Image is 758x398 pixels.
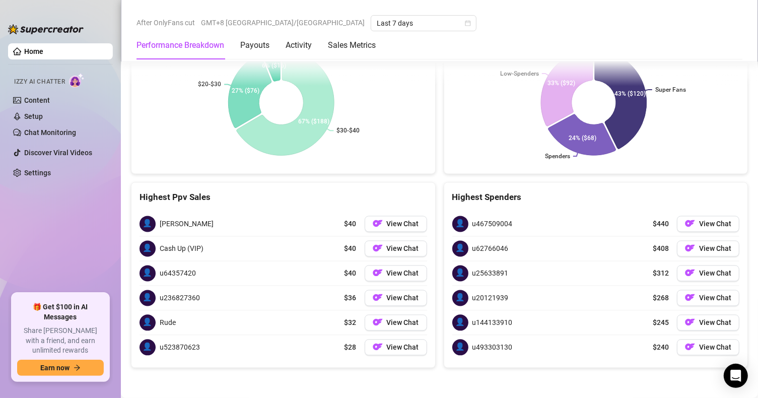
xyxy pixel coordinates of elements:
[344,268,357,279] span: $40
[677,265,739,281] button: OFView Chat
[472,292,509,303] span: u20121939
[74,364,81,371] span: arrow-right
[136,39,224,51] div: Performance Breakdown
[653,218,669,229] span: $440
[17,326,104,356] span: Share [PERSON_NAME] with a friend, and earn unlimited rewards
[160,243,203,254] span: Cash Up (VIP)
[373,342,383,352] img: OF
[472,317,513,328] span: u144133910
[699,244,731,252] span: View Chat
[653,342,669,353] span: $240
[472,268,509,279] span: u25633891
[140,265,156,281] span: 👤
[685,292,695,302] img: OF
[699,294,731,302] span: View Chat
[286,39,312,51] div: Activity
[653,292,669,303] span: $268
[373,317,383,327] img: OF
[24,96,50,104] a: Content
[160,218,214,229] span: [PERSON_NAME]
[17,360,104,376] button: Earn nowarrow-right
[24,128,76,137] a: Chat Monitoring
[373,243,383,253] img: OF
[136,15,195,30] span: After OnlyFans cut
[699,269,731,277] span: View Chat
[160,317,176,328] span: Rude
[160,292,200,303] span: u236827360
[240,39,269,51] div: Payouts
[685,342,695,352] img: OF
[201,15,365,30] span: GMT+8 [GEOGRAPHIC_DATA]/[GEOGRAPHIC_DATA]
[452,290,468,306] span: 👤
[655,86,686,93] text: Super Fans
[685,317,695,327] img: OF
[140,240,156,256] span: 👤
[472,218,513,229] span: u467509004
[452,216,468,232] span: 👤
[653,243,669,254] span: $408
[160,342,200,353] span: u523870623
[344,243,357,254] span: $40
[677,290,739,306] button: OFView Chat
[344,342,357,353] span: $28
[8,24,84,34] img: logo-BBDzfeDw.svg
[14,77,65,87] span: Izzy AI Chatter
[160,268,196,279] span: u64357420
[344,292,357,303] span: $36
[373,292,383,302] img: OF
[336,127,360,134] text: $30-$40
[24,47,43,55] a: Home
[373,268,383,278] img: OF
[17,302,104,322] span: 🎁 Get $100 in AI Messages
[653,317,669,328] span: $245
[653,268,669,279] span: $312
[545,153,570,160] text: Spenders
[140,339,156,355] span: 👤
[500,70,539,77] text: Low-Spenders
[344,218,357,229] span: $40
[24,149,92,157] a: Discover Viral Videos
[365,216,427,232] button: OFView Chat
[472,243,509,254] span: u62766046
[387,343,419,351] span: View Chat
[685,218,695,228] img: OF
[677,314,739,330] button: OFView Chat
[387,269,419,277] span: View Chat
[452,190,740,204] div: Highest Spenders
[140,290,156,306] span: 👤
[365,240,427,256] button: OFView Chat
[387,318,419,326] span: View Chat
[387,294,419,302] span: View Chat
[365,339,427,355] button: OFView Chat
[198,81,221,88] text: $20-$30
[387,244,419,252] span: View Chat
[677,339,739,355] button: OFView Chat
[699,220,731,228] span: View Chat
[365,314,427,330] button: OFView Chat
[677,216,739,232] a: OFView Chat
[452,339,468,355] span: 👤
[452,265,468,281] span: 👤
[724,364,748,388] div: Open Intercom Messenger
[365,265,427,281] button: OFView Chat
[365,290,427,306] button: OFView Chat
[685,268,695,278] img: OF
[452,240,468,256] span: 👤
[24,112,43,120] a: Setup
[685,243,695,253] img: OF
[677,240,739,256] button: OFView Chat
[344,317,357,328] span: $32
[40,364,70,372] span: Earn now
[699,318,731,326] span: View Chat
